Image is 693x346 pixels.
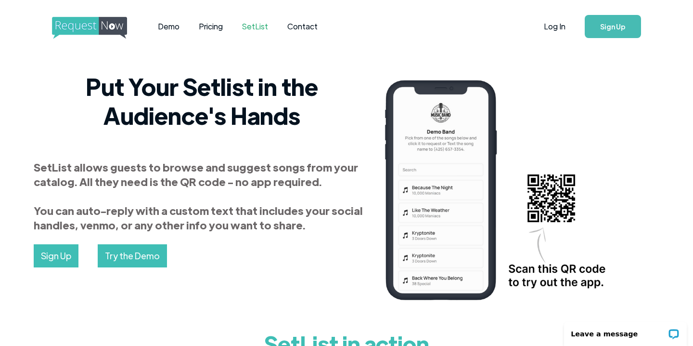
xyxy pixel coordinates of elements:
iframe: LiveChat chat widget [558,316,693,346]
a: Log In [534,10,575,43]
strong: SetList allows guests to browse and suggest songs from your catalog. All they need is the QR code... [34,160,363,232]
img: requestnow logo [52,17,145,39]
a: SetList [232,12,278,41]
a: Try the Demo [98,244,167,267]
a: Demo [148,12,189,41]
a: Pricing [189,12,232,41]
a: Contact [278,12,327,41]
h2: Put Your Setlist in the Audience's Hands [34,72,370,130]
a: Sign Up [34,244,78,267]
a: home [52,17,124,36]
a: Sign Up [585,15,641,38]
